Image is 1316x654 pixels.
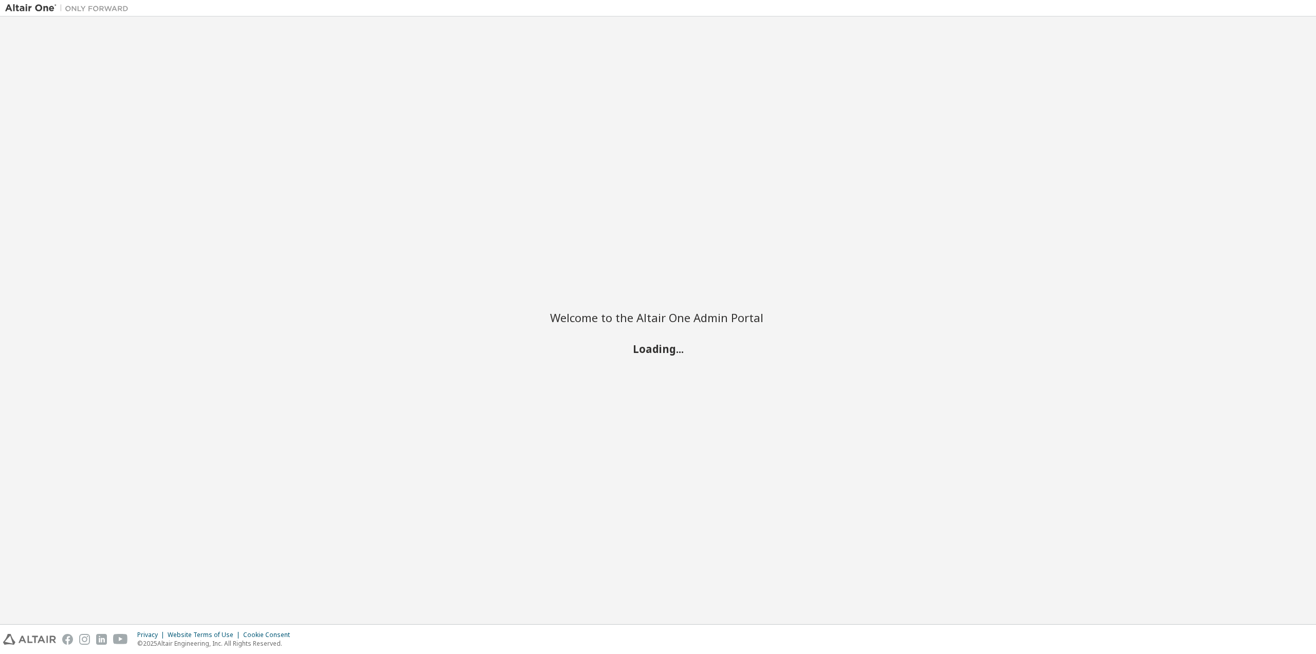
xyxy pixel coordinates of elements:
[243,631,296,639] div: Cookie Consent
[79,634,90,645] img: instagram.svg
[113,634,128,645] img: youtube.svg
[3,634,56,645] img: altair_logo.svg
[62,634,73,645] img: facebook.svg
[5,3,134,13] img: Altair One
[137,631,168,639] div: Privacy
[550,342,766,355] h2: Loading...
[168,631,243,639] div: Website Terms of Use
[550,310,766,325] h2: Welcome to the Altair One Admin Portal
[96,634,107,645] img: linkedin.svg
[137,639,296,648] p: © 2025 Altair Engineering, Inc. All Rights Reserved.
